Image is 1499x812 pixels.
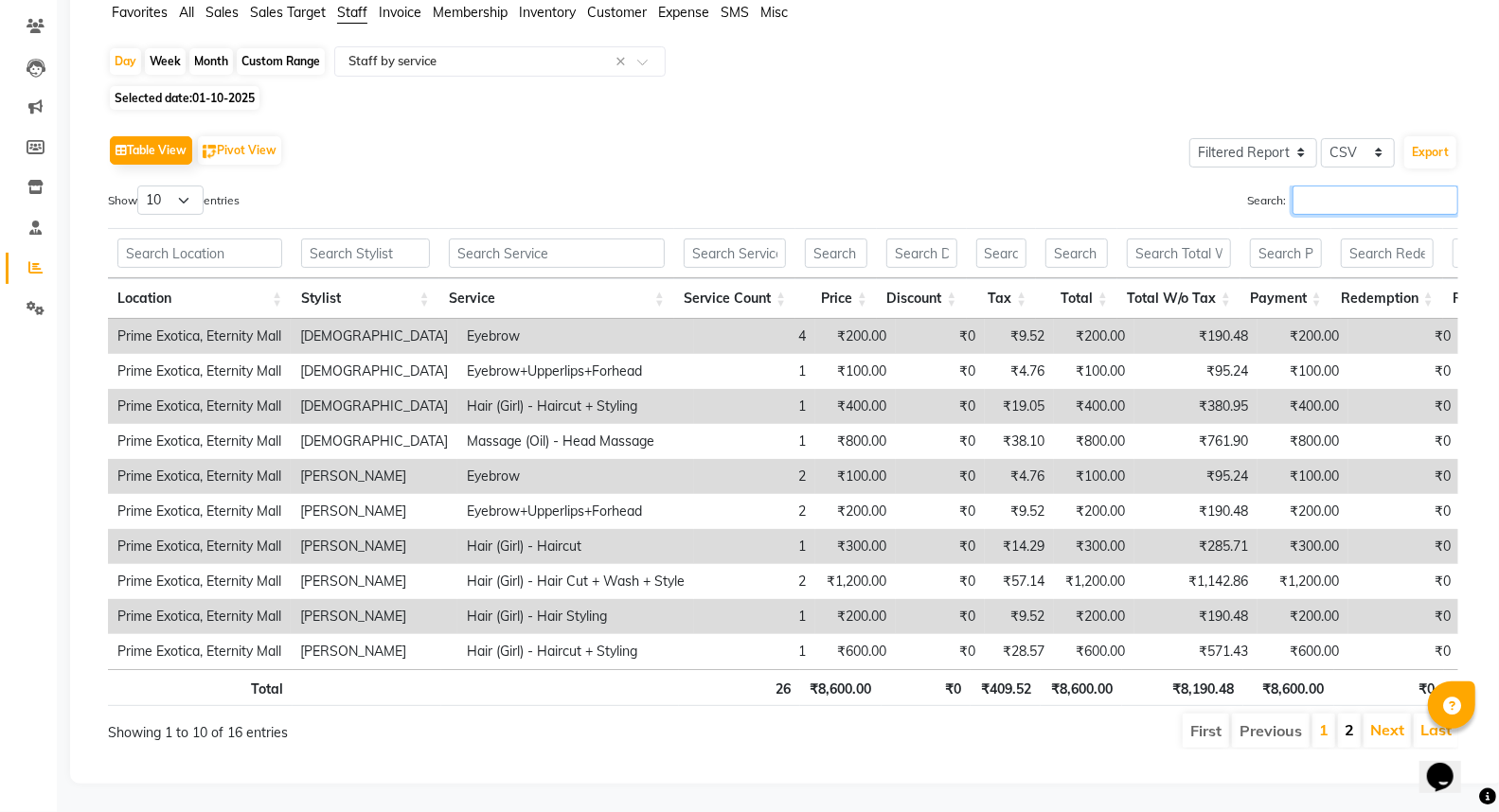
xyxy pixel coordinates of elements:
[1054,354,1134,389] td: ₹100.00
[886,238,957,268] input: Search Discount
[1240,278,1331,319] th: Payment: activate to sort column ascending
[815,319,896,354] td: ₹200.00
[117,238,282,268] input: Search Location
[1258,354,1348,389] td: ₹100.00
[1054,564,1134,599] td: ₹1,200.00
[457,599,694,634] td: Hair (Girl) - Hair Styling
[896,494,985,529] td: ₹0
[291,529,457,564] td: [PERSON_NAME]
[815,634,896,669] td: ₹600.00
[1258,319,1348,354] td: ₹200.00
[108,599,291,634] td: Prime Exotica, Eternity Mall
[1370,720,1404,739] a: Next
[1054,599,1134,634] td: ₹200.00
[1134,634,1258,669] td: ₹571.43
[896,529,985,564] td: ₹0
[795,278,877,319] th: Price: activate to sort column ascending
[1348,424,1460,459] td: ₹0
[1420,720,1452,739] a: Last
[985,354,1054,389] td: ₹4.76
[137,185,204,215] select: Showentries
[1054,634,1134,669] td: ₹600.00
[198,136,281,165] button: Pivot View
[1054,424,1134,459] td: ₹800.00
[108,424,291,459] td: Prime Exotica, Eternity Mall
[203,145,217,159] img: pivot.png
[1404,136,1456,168] button: Export
[205,4,239,21] span: Sales
[694,564,815,599] td: 2
[291,354,457,389] td: [DEMOGRAPHIC_DATA]
[694,599,815,634] td: 1
[291,599,457,634] td: [PERSON_NAME]
[967,278,1037,319] th: Tax: activate to sort column ascending
[1250,238,1322,268] input: Search Payment
[1036,278,1117,319] th: Total: activate to sort column ascending
[694,354,815,389] td: 1
[108,494,291,529] td: Prime Exotica, Eternity Mall
[1293,185,1458,215] input: Search:
[1041,669,1122,706] th: ₹8,600.00
[1348,599,1460,634] td: ₹0
[1054,529,1134,564] td: ₹300.00
[1258,564,1348,599] td: ₹1,200.00
[985,564,1054,599] td: ₹57.14
[971,669,1041,706] th: ₹409.52
[815,424,896,459] td: ₹800.00
[815,529,896,564] td: ₹300.00
[896,424,985,459] td: ₹0
[658,4,709,21] span: Expense
[815,354,896,389] td: ₹100.00
[291,564,457,599] td: [PERSON_NAME]
[1247,185,1458,215] label: Search:
[896,459,985,494] td: ₹0
[694,529,815,564] td: 1
[301,238,430,268] input: Search Stylist
[896,599,985,634] td: ₹0
[1134,494,1258,529] td: ₹190.48
[815,564,896,599] td: ₹1,200.00
[108,354,291,389] td: Prime Exotica, Eternity Mall
[1348,459,1460,494] td: ₹0
[1258,389,1348,424] td: ₹400.00
[694,459,815,494] td: 2
[145,48,186,75] div: Week
[337,4,367,21] span: Staff
[108,278,292,319] th: Location: activate to sort column ascending
[112,4,168,21] span: Favorites
[1348,564,1460,599] td: ₹0
[976,238,1027,268] input: Search Tax
[1341,238,1434,268] input: Search Redemption
[250,4,326,21] span: Sales Target
[800,669,882,706] th: ₹8,600.00
[1045,238,1108,268] input: Search Total
[110,48,141,75] div: Day
[108,389,291,424] td: Prime Exotica, Eternity Mall
[457,459,694,494] td: Eyebrow
[189,48,233,75] div: Month
[1134,354,1258,389] td: ₹95.24
[985,494,1054,529] td: ₹9.52
[805,238,867,268] input: Search Price
[877,278,967,319] th: Discount: activate to sort column ascending
[721,4,749,21] span: SMS
[1134,389,1258,424] td: ₹380.95
[291,424,457,459] td: [DEMOGRAPHIC_DATA]
[1134,424,1258,459] td: ₹761.90
[1258,599,1348,634] td: ₹200.00
[1134,599,1258,634] td: ₹190.48
[108,564,291,599] td: Prime Exotica, Eternity Mall
[815,389,896,424] td: ₹400.00
[1345,720,1354,739] a: 2
[587,4,647,21] span: Customer
[292,278,439,319] th: Stylist: activate to sort column ascending
[457,564,694,599] td: Hair (Girl) - Hair Cut + Wash + Style
[616,52,632,72] span: Clear all
[108,712,654,743] div: Showing 1 to 10 of 16 entries
[1243,669,1333,706] th: ₹8,600.00
[108,669,293,706] th: Total
[457,319,694,354] td: Eyebrow
[457,529,694,564] td: Hair (Girl) - Haircut
[694,424,815,459] td: 1
[108,634,291,669] td: Prime Exotica, Eternity Mall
